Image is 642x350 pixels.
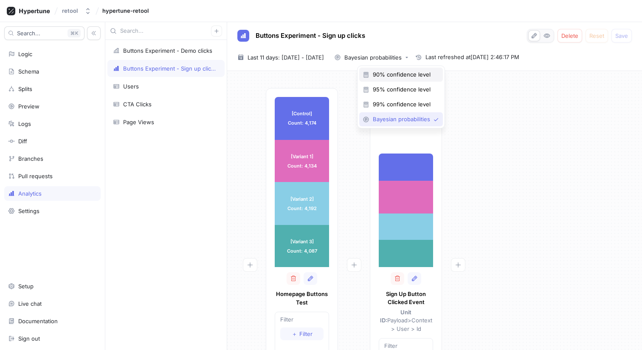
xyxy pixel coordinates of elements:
[18,173,53,179] div: Pull requests
[18,68,39,75] div: Schema
[299,331,313,336] span: Filter
[379,290,433,307] p: Sign Up Button Clicked Event
[18,190,42,197] div: Analytics
[4,314,101,328] a: Documentation
[18,300,42,307] div: Live chat
[558,29,582,43] button: Delete
[373,71,435,78] span: 90% confidence level
[18,51,32,57] div: Logic
[123,65,216,72] div: Buttons Experiment - Sign up clicks
[373,101,435,108] span: 99% confidence level
[280,316,324,324] p: Filter
[611,29,632,43] button: Save
[18,120,31,127] div: Logs
[373,116,430,123] span: Bayesian probabilities
[18,335,40,342] div: Sign out
[18,283,34,290] div: Setup
[248,53,324,62] span: Last 11 days: [DATE] - [DATE]
[68,29,81,37] div: K
[18,155,43,162] div: Branches
[331,51,412,64] button: Bayesian probabilities
[275,290,329,307] p: Homepage Buttons Test
[589,33,604,38] span: Reset
[379,308,433,333] p: Payload > Context > User > Id
[17,31,40,36] span: Search...
[256,32,365,39] span: Buttons Experiment - Sign up clicks
[275,225,329,267] div: [Variant 3] Count: 4,087
[59,4,95,18] button: retool
[18,85,32,92] div: Splits
[4,26,84,40] button: Search...K
[102,8,149,14] span: hypertune-retool
[615,33,628,38] span: Save
[373,86,435,93] span: 95% confidence level
[123,119,154,125] div: Page Views
[62,7,78,14] div: retool
[292,331,297,336] span: ＋
[18,138,27,145] div: Diff
[425,53,519,62] span: Last refreshed at [DATE] 2:46:17 PM
[561,33,578,38] span: Delete
[586,29,608,43] button: Reset
[275,140,329,182] div: [Variant 1] Count: 4,134
[123,83,139,90] div: Users
[344,55,402,60] div: Bayesian probabilities
[18,208,39,214] div: Settings
[280,327,324,340] button: ＋Filter
[18,318,58,324] div: Documentation
[18,103,39,110] div: Preview
[123,101,152,108] div: CTA Clicks
[275,182,329,225] div: [Variant 2] Count: 4,192
[275,97,329,140] div: [Control] Count: 4,174
[120,27,211,35] input: Search...
[123,47,212,54] div: Buttons Experiment - Demo clicks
